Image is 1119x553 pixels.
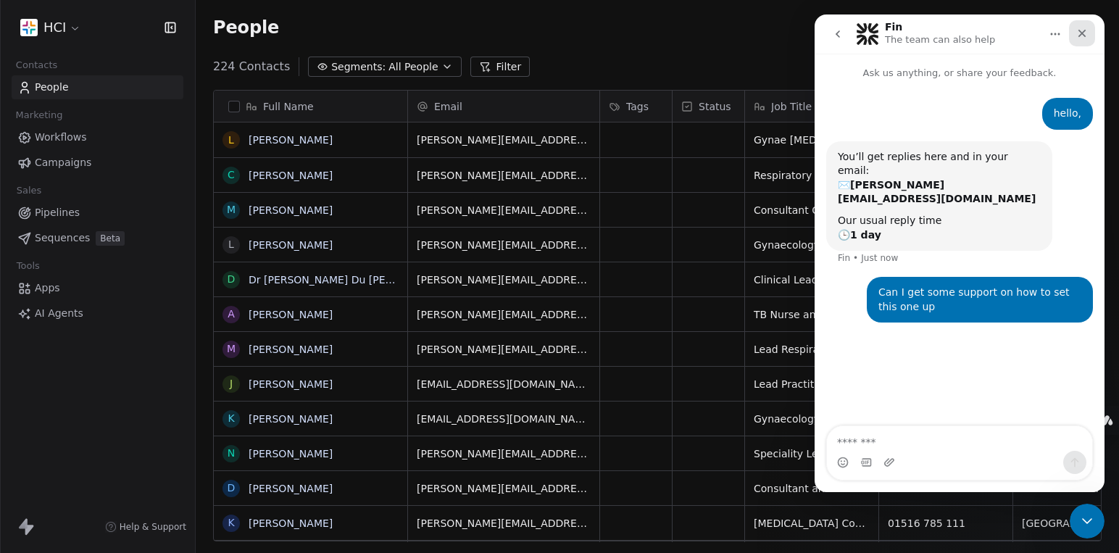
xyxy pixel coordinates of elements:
[12,125,183,149] a: Workflows
[35,155,91,170] span: Campaigns
[745,91,878,122] div: Job Title
[12,302,183,325] a: AI Agents
[249,413,333,425] a: [PERSON_NAME]
[230,376,233,391] div: J
[213,58,290,75] span: 224 Contacts
[417,377,591,391] span: [EMAIL_ADDRESS][DOMAIN_NAME]
[12,226,183,250] a: SequencesBeta
[1070,504,1105,539] iframe: Intercom live chat
[417,307,591,322] span: [PERSON_NAME][EMAIL_ADDRESS][DOMAIN_NAME]
[754,377,870,391] span: Lead Practitioner Respiratory
[35,230,90,246] span: Sequences
[43,18,66,37] span: HCI
[754,481,870,496] span: Consultant and Clinical Lead - Gynaecology
[417,238,591,252] span: [PERSON_NAME][EMAIL_ADDRESS][PERSON_NAME][DOMAIN_NAME]
[17,15,84,40] button: HCI
[12,75,183,99] a: People
[263,99,314,114] span: Full Name
[228,237,234,252] div: L
[754,307,870,322] span: TB Nurse and Respiratory Team Leader
[417,516,591,531] span: [PERSON_NAME][EMAIL_ADDRESS][DOMAIN_NAME]
[673,91,744,122] div: Status
[12,201,183,225] a: Pipelines
[417,203,591,217] span: [PERSON_NAME][EMAIL_ADDRESS][DOMAIN_NAME]
[9,104,69,126] span: Marketing
[228,515,234,531] div: K
[754,273,870,287] span: Clinical Lead for Respiratory Medicine
[249,344,333,355] a: [PERSON_NAME]
[754,342,870,357] span: Lead Respiratory Physiologist
[10,180,48,201] span: Sales
[249,134,333,146] a: [PERSON_NAME]
[888,516,1004,531] span: 01516 785 111
[331,59,386,75] span: Segments:
[20,19,38,36] img: images%20(5).png
[228,133,234,148] div: L
[417,481,591,496] span: [PERSON_NAME][EMAIL_ADDRESS][DOMAIN_NAME]
[754,516,870,531] span: [MEDICAL_DATA] Consultant
[12,276,183,300] a: Apps
[35,80,69,95] span: People
[249,378,333,390] a: [PERSON_NAME]
[815,14,1105,492] iframe: Intercom live chat
[228,411,234,426] div: K
[227,341,236,357] div: M
[249,204,333,216] a: [PERSON_NAME]
[9,54,64,76] span: Contacts
[35,130,87,145] span: Workflows
[754,446,870,461] span: Speciality Lead - Obstetrics & Gynaecology
[249,274,453,286] a: Dr [PERSON_NAME] Du [PERSON_NAME]
[417,168,591,183] span: [PERSON_NAME][EMAIL_ADDRESS][DOMAIN_NAME]
[228,167,235,183] div: C
[10,255,46,277] span: Tools
[417,133,591,147] span: [PERSON_NAME][EMAIL_ADDRESS][DOMAIN_NAME]
[600,91,672,122] div: Tags
[699,99,731,114] span: Status
[214,91,407,122] div: Full Name
[417,412,591,426] span: [EMAIL_ADDRESS][DOMAIN_NAME]
[470,57,531,77] button: Filter
[417,342,591,357] span: [PERSON_NAME][EMAIL_ADDRESS][PERSON_NAME][DOMAIN_NAME]
[626,99,649,114] span: Tags
[754,203,870,217] span: Consultant Obstetrician & Gynaecologist
[754,412,870,426] span: Gynaecology and Breast Outpatient Manager
[249,309,333,320] a: [PERSON_NAME]
[227,202,236,217] div: M
[408,91,599,122] div: Email
[388,59,438,75] span: All People
[249,483,333,494] a: [PERSON_NAME]
[754,133,870,147] span: Gynae [MEDICAL_DATA] Clinical Nurse Specialist Team Leader
[228,272,236,287] div: D
[35,306,83,321] span: AI Agents
[120,521,186,533] span: Help & Support
[249,170,333,181] a: [PERSON_NAME]
[35,280,60,296] span: Apps
[754,168,870,183] span: Respiratory Physician and Clinical Lead
[214,122,408,542] div: grid
[96,231,125,246] span: Beta
[105,521,186,533] a: Help & Support
[228,307,235,322] div: A
[417,273,591,287] span: [PERSON_NAME][EMAIL_ADDRESS][PERSON_NAME][DOMAIN_NAME]
[754,238,870,252] span: Gynaecology Services Manager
